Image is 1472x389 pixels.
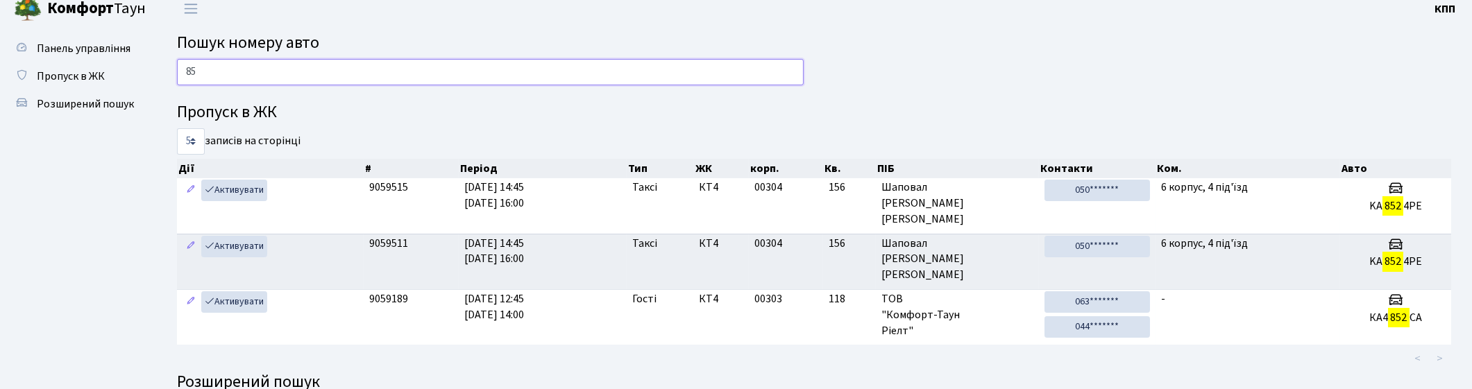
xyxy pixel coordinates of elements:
mark: 852 [1382,196,1403,216]
select: записів на сторінці [177,128,205,155]
span: Розширений пошук [37,96,134,112]
mark: 852 [1388,308,1409,327]
span: 156 [829,180,870,196]
span: 00303 [754,291,782,306]
th: ЖК [694,159,750,178]
th: корп. [749,159,823,178]
th: Контакти [1039,159,1156,178]
th: Ком. [1156,159,1340,178]
th: Період [459,159,627,178]
mark: 852 [1382,252,1403,271]
span: Таксі [632,180,657,196]
input: Пошук [177,59,804,85]
th: # [364,159,459,178]
span: КТ4 [699,236,743,252]
a: Розширений пошук [7,90,146,118]
span: 6 корпус, 4 під'їзд [1161,236,1248,251]
a: Активувати [201,291,267,313]
a: Активувати [201,236,267,257]
h4: Пропуск в ЖК [177,103,1451,123]
span: Гості [632,291,657,307]
span: [DATE] 14:45 [DATE] 16:00 [464,180,524,211]
h5: KA 4PE [1346,200,1446,213]
span: Шаповал [PERSON_NAME] [PERSON_NAME] [881,236,1033,284]
a: КПП [1435,1,1455,17]
span: [DATE] 12:45 [DATE] 14:00 [464,291,524,322]
a: Активувати [201,180,267,201]
a: Редагувати [183,291,199,313]
span: КТ4 [699,180,743,196]
span: [DATE] 14:45 [DATE] 16:00 [464,236,524,267]
h5: KA 4PE [1346,255,1446,268]
a: Редагувати [183,236,199,257]
th: Авто [1340,159,1451,178]
th: ПІБ [876,159,1039,178]
span: 118 [829,291,870,307]
a: Пропуск в ЖК [7,62,146,90]
span: 9059189 [369,291,408,306]
span: - [1161,291,1165,306]
span: 9059515 [369,180,408,195]
span: 9059511 [369,236,408,251]
span: 00304 [754,180,782,195]
th: Кв. [823,159,876,178]
span: 6 корпус, 4 під'їзд [1161,180,1248,195]
th: Тип [627,159,693,178]
span: 00304 [754,236,782,251]
a: Редагувати [183,180,199,201]
span: ТОВ "Комфорт-Таун Ріелт" [881,291,1033,339]
span: Таксі [632,236,657,252]
span: Шаповал [PERSON_NAME] [PERSON_NAME] [881,180,1033,227]
label: записів на сторінці [177,128,301,155]
span: КТ4 [699,291,743,307]
span: Панель управління [37,41,130,56]
h5: КА4 СА [1346,311,1446,325]
span: Пошук номеру авто [177,31,319,55]
span: 156 [829,236,870,252]
th: Дії [177,159,364,178]
a: Панель управління [7,35,146,62]
span: Пропуск в ЖК [37,69,105,84]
